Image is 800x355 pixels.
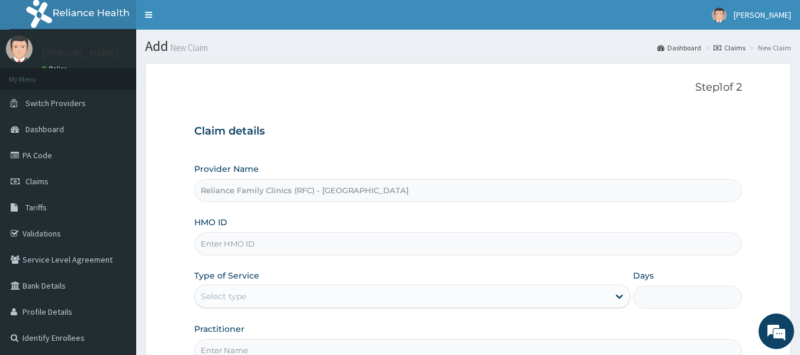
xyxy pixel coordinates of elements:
h3: Claim details [194,125,743,138]
label: Provider Name [194,163,259,175]
input: Enter HMO ID [194,232,743,255]
small: New Claim [168,43,208,52]
p: [PERSON_NAME] [41,48,119,59]
label: Type of Service [194,270,259,282]
span: Tariffs [25,202,47,213]
label: Practitioner [194,323,245,335]
span: Switch Providers [25,98,86,108]
li: New Claim [747,43,791,53]
a: Dashboard [657,43,701,53]
div: Select type [201,290,246,302]
label: HMO ID [194,216,227,228]
span: Dashboard [25,124,64,135]
a: Online [41,65,70,73]
a: Claims [714,43,746,53]
span: Claims [25,176,49,187]
span: [PERSON_NAME] [734,9,791,20]
img: User Image [6,36,33,62]
h1: Add [145,39,791,54]
img: User Image [712,8,727,23]
p: Step 1 of 2 [194,81,743,94]
label: Days [633,270,654,282]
